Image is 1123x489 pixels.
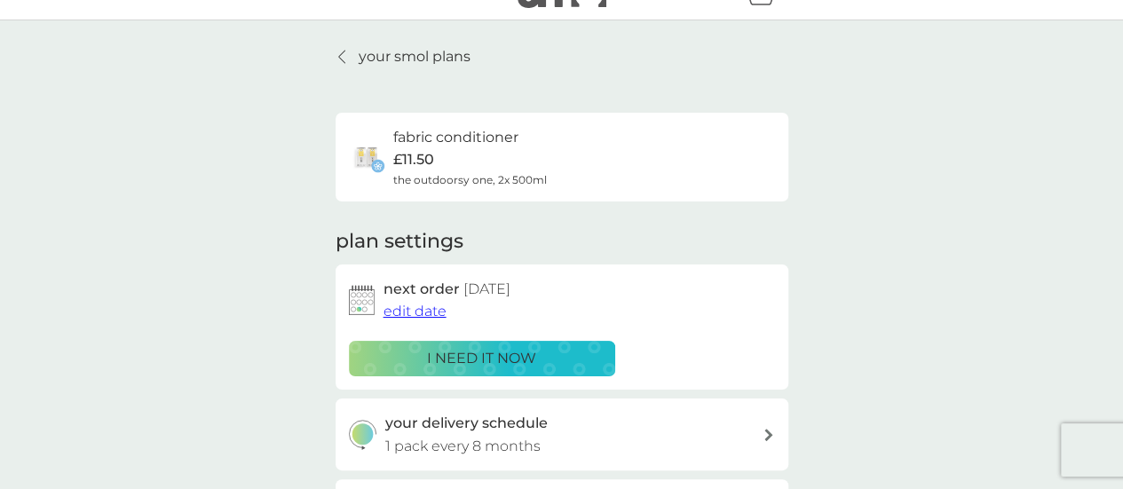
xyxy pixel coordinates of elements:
[336,398,788,470] button: your delivery schedule1 pack every 8 months
[384,300,447,323] button: edit date
[336,228,463,256] h2: plan settings
[463,280,510,297] span: [DATE]
[393,171,547,188] span: the outdoorsy one, 2x 500ml
[393,126,518,149] h6: fabric conditioner
[384,278,510,301] h2: next order
[385,435,541,458] p: 1 pack every 8 months
[349,341,615,376] button: i need it now
[427,347,536,370] p: i need it now
[359,45,471,68] p: your smol plans
[336,45,471,68] a: your smol plans
[384,303,447,319] span: edit date
[349,139,384,175] img: fabric conditioner
[385,412,548,435] h3: your delivery schedule
[393,148,434,171] p: £11.50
